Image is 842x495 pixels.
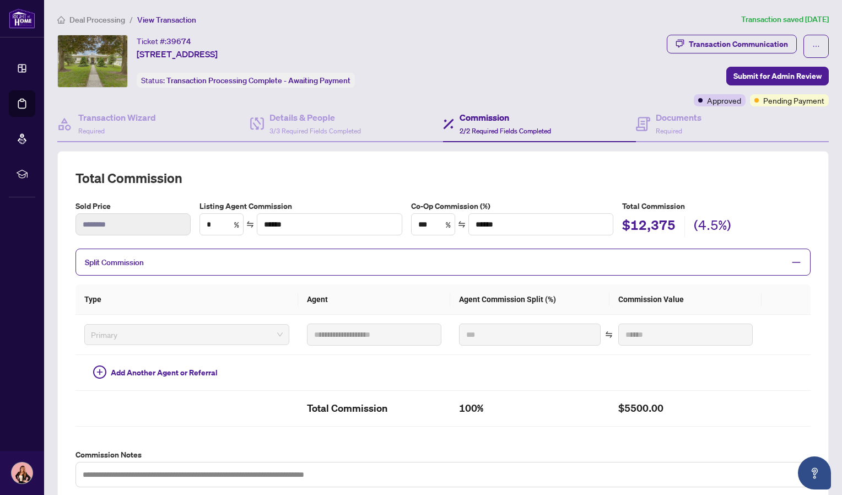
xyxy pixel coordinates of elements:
[75,449,811,461] label: Commission Notes
[459,400,601,417] h2: 100%
[458,220,466,228] span: swap
[694,216,731,237] h2: (4.5%)
[57,16,65,24] span: home
[166,76,350,85] span: Transaction Processing Complete - Awaiting Payment
[137,73,355,88] div: Status:
[622,216,676,237] h2: $12,375
[58,35,127,87] img: IMG-N12210719_1.jpg
[137,35,191,47] div: Ticket #:
[667,35,797,53] button: Transaction Communication
[75,249,811,276] div: Split Commission
[791,257,801,267] span: minus
[111,367,218,379] span: Add Another Agent or Referral
[726,67,829,85] button: Submit for Admin Review
[199,200,402,212] label: Listing Agent Commission
[460,127,551,135] span: 2/2 Required Fields Completed
[733,67,822,85] span: Submit for Admin Review
[166,36,191,46] span: 39674
[411,200,614,212] label: Co-Op Commission (%)
[622,200,811,212] h5: Total Commission
[605,331,613,338] span: swap
[9,8,35,29] img: logo
[137,47,218,61] span: [STREET_ADDRESS]
[75,169,811,187] h2: Total Commission
[307,400,441,417] h2: Total Commission
[69,15,125,25] span: Deal Processing
[93,365,106,379] span: plus-circle
[246,220,254,228] span: swap
[75,284,298,315] th: Type
[78,111,156,124] h4: Transaction Wizard
[618,400,753,417] h2: $5500.00
[763,94,824,106] span: Pending Payment
[656,127,682,135] span: Required
[12,462,33,483] img: Profile Icon
[75,200,191,212] label: Sold Price
[812,42,820,50] span: ellipsis
[460,111,551,124] h4: Commission
[741,13,829,26] article: Transaction saved [DATE]
[84,364,226,381] button: Add Another Agent or Referral
[78,127,105,135] span: Required
[269,111,361,124] h4: Details & People
[656,111,701,124] h4: Documents
[129,13,133,26] li: /
[689,35,788,53] div: Transaction Communication
[91,326,283,343] span: Primary
[85,257,144,267] span: Split Commission
[707,94,741,106] span: Approved
[609,284,762,315] th: Commission Value
[298,284,450,315] th: Agent
[269,127,361,135] span: 3/3 Required Fields Completed
[798,456,831,489] button: Open asap
[137,15,196,25] span: View Transaction
[450,284,610,315] th: Agent Commission Split (%)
